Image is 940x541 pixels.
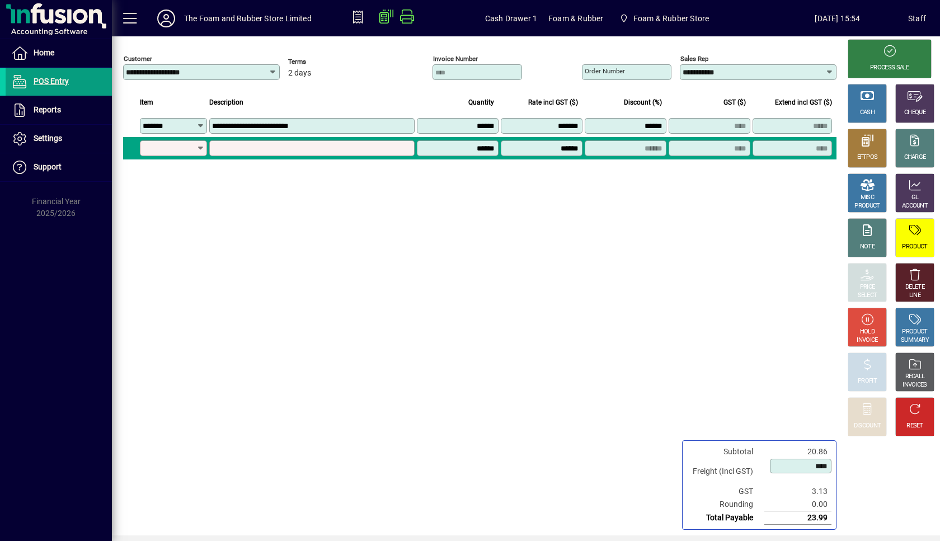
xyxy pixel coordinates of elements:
span: Home [34,48,54,57]
td: 3.13 [764,485,831,498]
div: Staff [908,10,926,27]
span: 2 days [288,69,311,78]
span: Foam & Rubber [548,10,603,27]
span: Discount (%) [624,96,662,109]
div: MISC [861,194,874,202]
div: NOTE [860,243,875,251]
mat-label: Customer [124,55,152,63]
span: GST ($) [723,96,746,109]
div: PRODUCT [902,243,927,251]
span: Extend incl GST ($) [775,96,832,109]
span: Terms [288,58,355,65]
td: Subtotal [687,445,764,458]
span: Rate incl GST ($) [528,96,578,109]
div: INVOICES [903,381,927,389]
mat-label: Invoice number [433,55,478,63]
td: 20.86 [764,445,831,458]
div: PROFIT [858,377,877,385]
a: Support [6,153,112,181]
span: Description [209,96,243,109]
div: The Foam and Rubber Store Limited [184,10,312,27]
span: Item [140,96,153,109]
td: Total Payable [687,511,764,525]
a: Reports [6,96,112,124]
div: HOLD [860,328,875,336]
div: CASH [860,109,875,117]
div: PROCESS SALE [870,64,909,72]
td: 0.00 [764,498,831,511]
div: EFTPOS [857,153,878,162]
span: Quantity [468,96,494,109]
div: PRICE [860,283,875,291]
a: Home [6,39,112,67]
td: 23.99 [764,511,831,525]
div: SUMMARY [901,336,929,345]
div: CHARGE [904,153,926,162]
span: Foam & Rubber Store [614,8,713,29]
span: Settings [34,134,62,143]
div: ACCOUNT [902,202,928,210]
div: DELETE [905,283,924,291]
a: Settings [6,125,112,153]
span: Foam & Rubber Store [633,10,709,27]
div: INVOICE [857,336,877,345]
div: PRODUCT [854,202,880,210]
span: Cash Drawer 1 [485,10,537,27]
div: CHEQUE [904,109,925,117]
button: Profile [148,8,184,29]
span: [DATE] 15:54 [767,10,908,27]
div: LINE [909,291,920,300]
div: PRODUCT [902,328,927,336]
td: Freight (Incl GST) [687,458,764,485]
div: DISCOUNT [854,422,881,430]
span: Support [34,162,62,171]
span: POS Entry [34,77,69,86]
td: Rounding [687,498,764,511]
div: RECALL [905,373,925,381]
div: SELECT [858,291,877,300]
div: RESET [906,422,923,430]
mat-label: Sales rep [680,55,708,63]
div: GL [911,194,919,202]
td: GST [687,485,764,498]
mat-label: Order number [585,67,625,75]
span: Reports [34,105,61,114]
